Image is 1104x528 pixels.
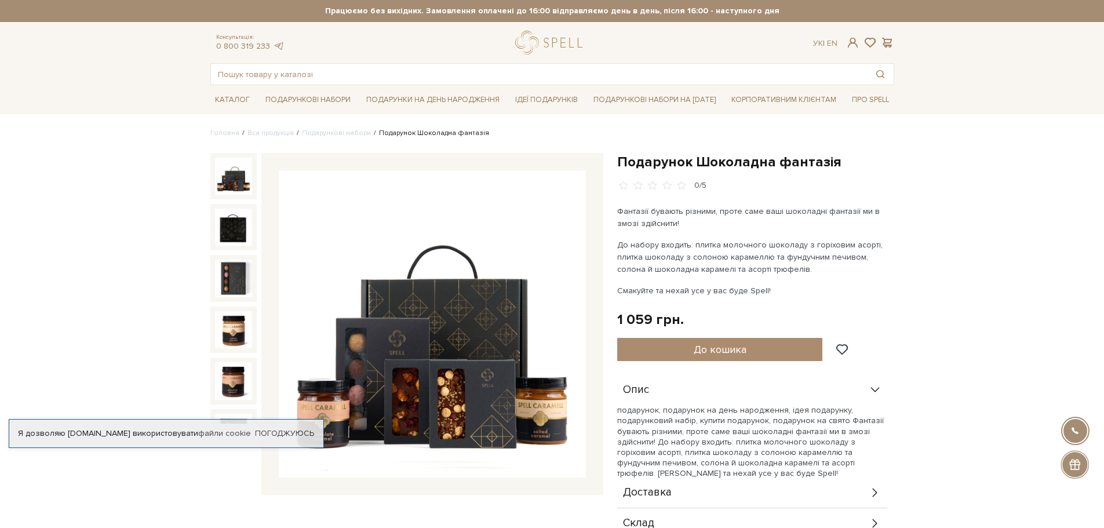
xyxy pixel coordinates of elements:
[511,91,582,109] a: Ідеї подарунків
[255,428,314,439] a: Погоджуюсь
[823,38,825,48] span: |
[617,285,889,297] p: Смакуйте та нехай усе у вас буде Spell!
[247,129,294,137] a: Вся продукція
[216,41,270,51] a: 0 800 319 233
[694,343,746,356] span: До кошика
[302,129,371,137] a: Подарункові набори
[261,91,355,109] a: Подарункові набори
[617,311,684,329] div: 1 059 грн.
[617,205,889,230] p: Фантазії бувають різними, проте саме ваші шоколадні фантазії ми в змозі здійснити!
[623,487,672,498] span: Доставка
[623,385,649,395] span: Опис
[827,38,837,48] a: En
[371,128,489,139] li: Подарунок Шоколадна фантазія
[210,6,894,16] strong: Працюємо без вихідних. Замовлення оплачені до 16:00 відправляємо день в день, після 16:00 - насту...
[589,90,720,110] a: Подарункові набори на [DATE]
[211,64,867,85] input: Пошук товару у каталозі
[617,239,889,275] p: До набору входить: плитка молочного шоколаду з горіховим асорті, плитка шоколаду з солоною караме...
[215,209,252,246] img: Подарунок Шоколадна фантазія
[515,31,588,54] a: logo
[215,260,252,297] img: Подарунок Шоколадна фантазія
[813,38,837,49] div: Ук
[279,170,586,478] img: Подарунок Шоколадна фантазія
[215,414,252,451] img: Подарунок Шоколадна фантазія
[694,180,706,191] div: 0/5
[273,41,285,51] a: telegram
[727,90,841,110] a: Корпоративним клієнтам
[362,91,504,109] a: Подарунки на День народження
[210,129,239,137] a: Головна
[867,64,894,85] button: Пошук товару у каталозі
[210,91,254,109] a: Каталог
[847,91,894,109] a: Про Spell
[215,311,252,348] img: Подарунок Шоколадна фантазія
[617,405,887,479] p: подарунок, подарунок на день народження, ідея подарунку, подарунковий набір, купити подарунок, по...
[216,34,285,41] span: Консультація:
[215,158,252,195] img: Подарунок Шоколадна фантазія
[198,428,251,438] a: файли cookie
[617,153,894,171] h1: Подарунок Шоколадна фантазія
[617,338,823,361] button: До кошика
[215,362,252,399] img: Подарунок Шоколадна фантазія
[9,428,323,439] div: Я дозволяю [DOMAIN_NAME] використовувати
